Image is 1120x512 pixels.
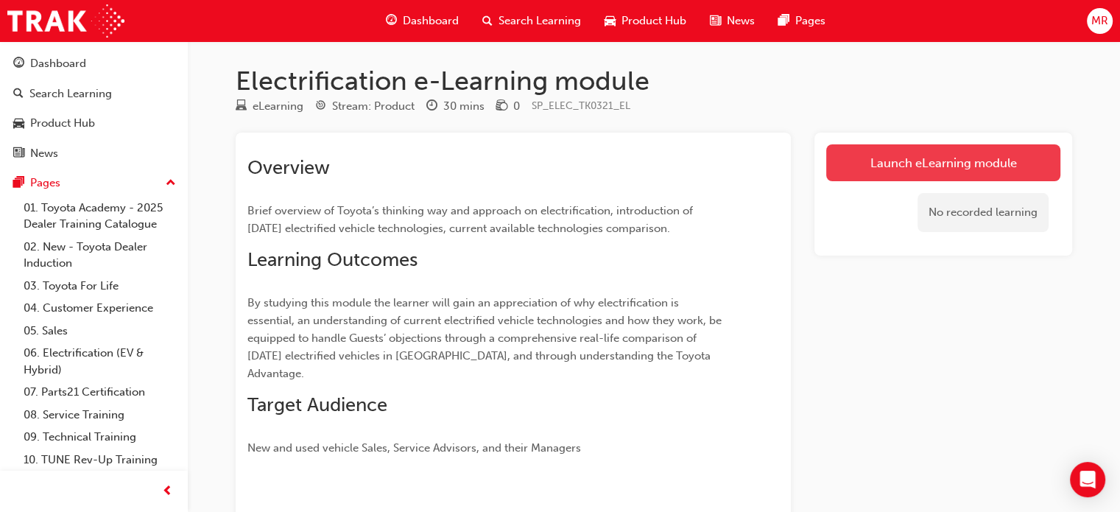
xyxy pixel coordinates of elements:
div: Stream: Product [332,98,415,115]
span: Overview [247,156,330,179]
div: News [30,145,58,162]
a: news-iconNews [698,6,767,36]
a: Launch eLearning module [826,144,1060,181]
span: Learning Outcomes [247,248,418,271]
div: 0 [513,98,520,115]
a: car-iconProduct Hub [593,6,698,36]
div: No recorded learning [918,193,1049,232]
div: eLearning [253,98,303,115]
a: Search Learning [6,80,182,108]
div: Price [496,97,520,116]
span: New and used vehicle Sales, Service Advisors, and their Managers [247,441,581,455]
span: clock-icon [426,100,437,113]
span: up-icon [166,174,176,193]
span: target-icon [315,100,326,113]
a: Dashboard [6,50,182,77]
span: Target Audience [247,393,387,416]
span: money-icon [496,100,507,113]
div: Dashboard [30,55,86,72]
span: Brief overview of Toyota’s thinking way and approach on electrification, introduction of [DATE] e... [247,204,696,235]
button: DashboardSearch LearningProduct HubNews [6,47,182,169]
span: Dashboard [403,13,459,29]
span: MR [1091,13,1108,29]
span: pages-icon [778,12,789,30]
span: prev-icon [162,483,173,501]
a: Product Hub [6,110,182,137]
span: guage-icon [386,12,397,30]
div: Stream [315,97,415,116]
button: Pages [6,169,182,197]
div: 30 mins [443,98,485,115]
a: 06. Electrification (EV & Hybrid) [18,342,182,381]
a: 04. Customer Experience [18,297,182,320]
span: news-icon [13,147,24,161]
span: search-icon [13,88,24,101]
span: Pages [795,13,825,29]
a: guage-iconDashboard [374,6,471,36]
a: News [6,140,182,167]
span: Product Hub [621,13,686,29]
a: 10. TUNE Rev-Up Training [18,449,182,471]
div: Type [236,97,303,116]
a: 02. New - Toyota Dealer Induction [18,236,182,275]
div: Search Learning [29,85,112,102]
a: 08. Service Training [18,404,182,427]
div: Duration [426,97,485,116]
a: search-iconSearch Learning [471,6,593,36]
div: Open Intercom Messenger [1070,462,1105,497]
a: pages-iconPages [767,6,837,36]
span: News [727,13,755,29]
span: By studying this module the learner will gain an appreciation of why electrification is essential... [247,296,725,380]
a: 03. Toyota For Life [18,275,182,298]
h1: Electrification e-Learning module [236,65,1072,97]
div: Product Hub [30,115,95,132]
div: Pages [30,175,60,192]
span: news-icon [710,12,721,30]
a: 05. Sales [18,320,182,343]
span: guage-icon [13,57,24,71]
span: search-icon [482,12,493,30]
a: 07. Parts21 Certification [18,381,182,404]
a: 01. Toyota Academy - 2025 Dealer Training Catalogue [18,197,182,236]
button: MR [1087,8,1113,34]
span: Learning resource code [532,99,630,112]
img: Trak [7,4,124,38]
span: car-icon [605,12,616,30]
span: Search Learning [499,13,581,29]
span: car-icon [13,117,24,130]
span: learningResourceType_ELEARNING-icon [236,100,247,113]
span: pages-icon [13,177,24,190]
a: 09. Technical Training [18,426,182,449]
